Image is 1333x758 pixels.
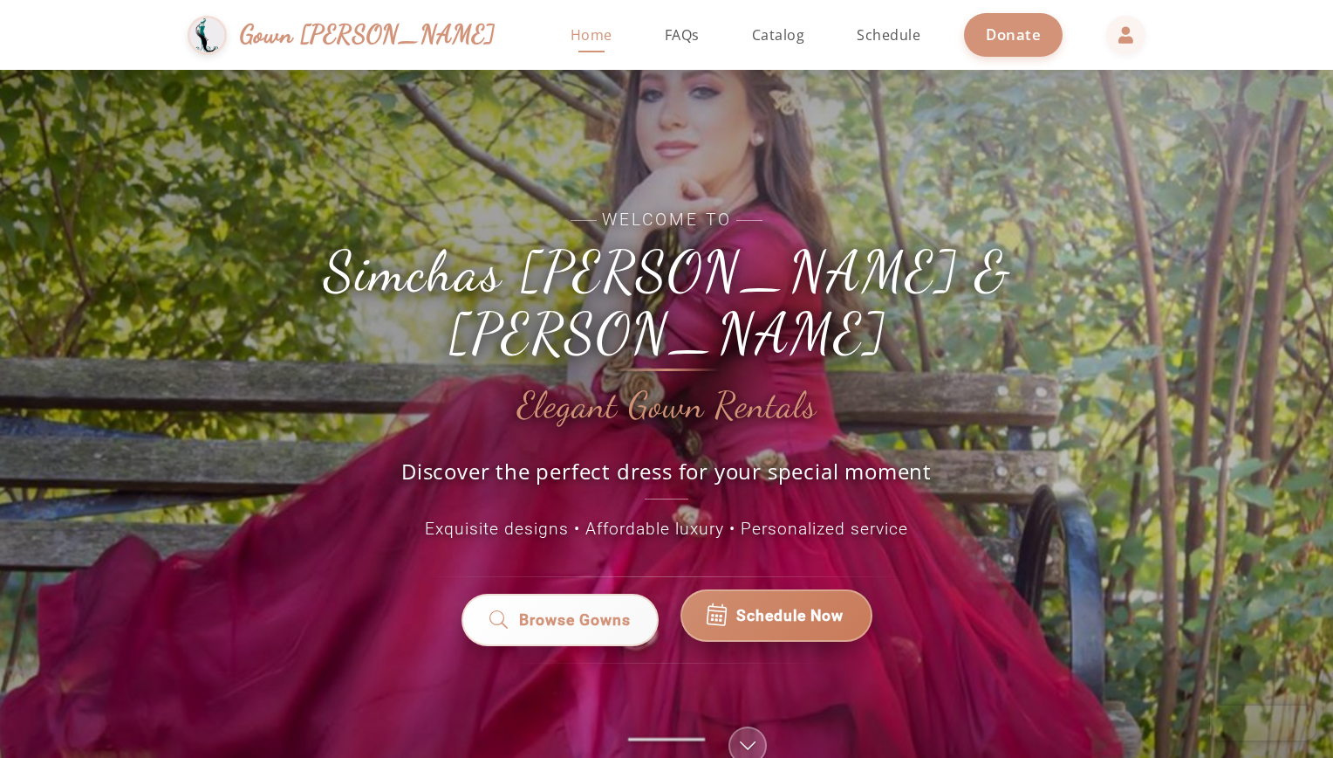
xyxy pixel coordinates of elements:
[964,13,1063,56] a: Donate
[857,25,920,45] span: Schedule
[736,604,844,627] span: Schedule Now
[274,241,1059,364] h1: Simchas [PERSON_NAME] & [PERSON_NAME]
[571,25,612,45] span: Home
[986,24,1041,45] span: Donate
[517,386,817,426] h2: Elegant Gown Rentals
[274,517,1059,542] p: Exquisite designs • Affordable luxury • Personalized service
[240,16,496,53] span: Gown [PERSON_NAME]
[519,609,631,631] span: Browse Gowns
[274,208,1059,233] span: Welcome to
[1210,706,1316,741] iframe: Chatra live chat
[383,457,950,500] p: Discover the perfect dress for your special moment
[188,16,227,55] img: Gown Gmach Logo
[665,25,700,45] span: FAQs
[188,11,513,59] a: Gown [PERSON_NAME]
[752,25,805,45] span: Catalog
